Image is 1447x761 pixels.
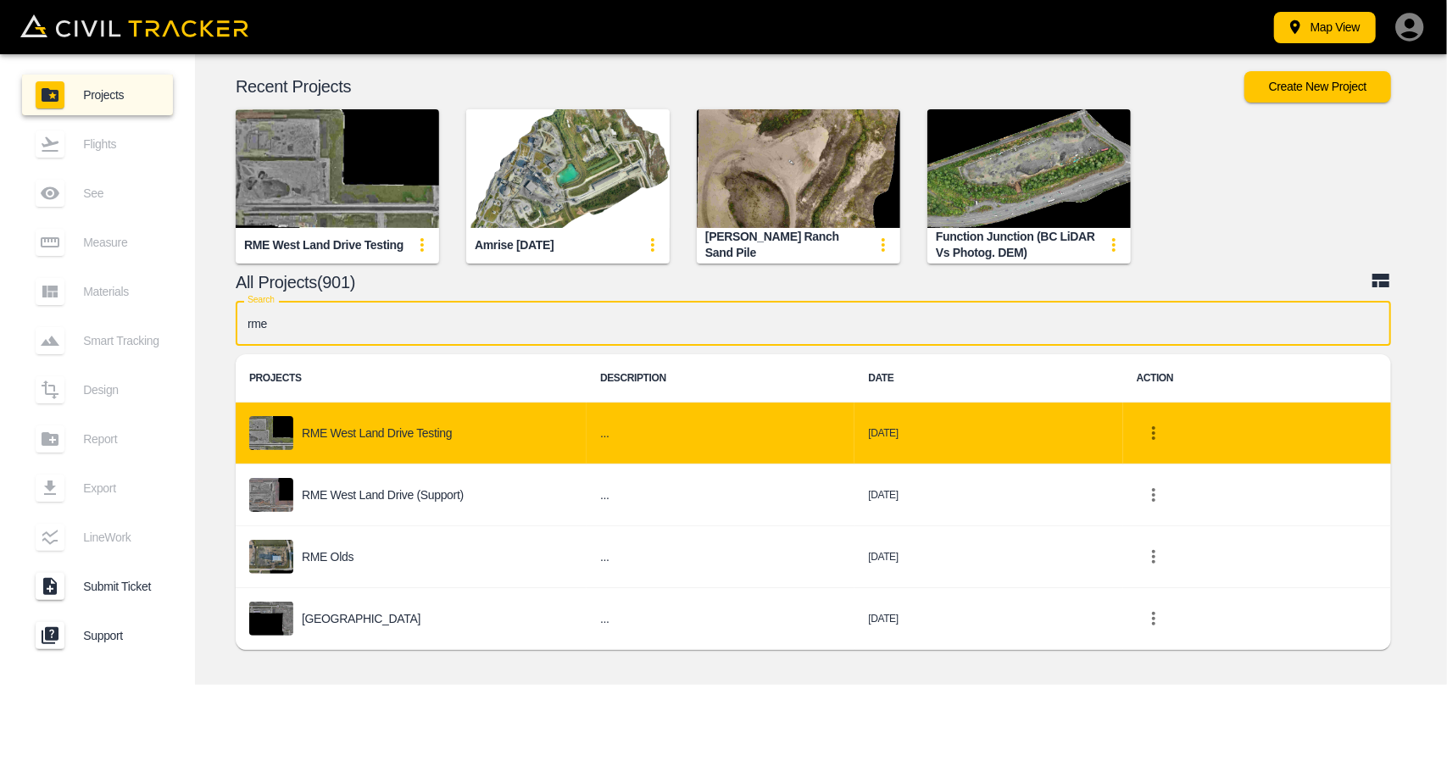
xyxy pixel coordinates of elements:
[249,602,293,636] img: project-image
[854,588,1122,650] td: [DATE]
[83,629,159,642] span: Support
[936,229,1097,260] div: Function Junction (BC LiDAR vs Photog. DEM)
[854,403,1122,464] td: [DATE]
[475,237,554,253] div: Amrise [DATE]
[600,485,841,506] h6: ...
[587,354,854,403] th: DESCRIPTION
[466,109,670,228] img: Amrise Sep 2025
[236,109,439,228] img: RME West Land Drive Testing
[22,615,173,656] a: Support
[697,109,900,228] img: Adams Ranch Sand pile
[1274,12,1376,43] button: Map View
[600,608,841,630] h6: ...
[236,354,1391,650] table: project-list-table
[249,416,293,450] img: project-image
[249,478,293,512] img: project-image
[302,488,464,502] p: RME West Land Drive (Support)
[1123,354,1391,403] th: ACTION
[83,580,159,593] span: Submit Ticket
[236,275,1371,289] p: All Projects(901)
[600,423,841,444] h6: ...
[22,566,173,607] a: Submit Ticket
[405,228,439,262] button: update-card-details
[866,228,900,262] button: update-card-details
[854,526,1122,588] td: [DATE]
[636,228,670,262] button: update-card-details
[705,229,866,260] div: [PERSON_NAME] Ranch Sand pile
[1244,71,1391,103] button: Create New Project
[249,540,293,574] img: project-image
[854,354,1122,403] th: DATE
[244,237,403,253] div: RME West Land Drive Testing
[236,80,1244,93] p: Recent Projects
[236,354,587,403] th: PROJECTS
[20,14,248,38] img: Civil Tracker
[927,109,1131,228] img: Function Junction (BC LiDAR vs Photog. DEM)
[1097,228,1131,262] button: update-card-details
[22,75,173,115] a: Projects
[302,550,353,564] p: RME Olds
[83,88,159,102] span: Projects
[302,612,420,625] p: [GEOGRAPHIC_DATA]
[854,464,1122,526] td: [DATE]
[600,547,841,568] h6: ...
[302,426,452,440] p: RME West Land Drive Testing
